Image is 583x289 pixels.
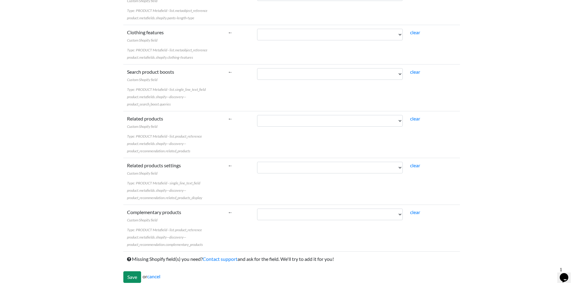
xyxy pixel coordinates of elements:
[127,228,202,232] span: Type: PRODUCT Metafield - list.product_reference
[224,25,254,64] td: ←
[410,162,420,168] a: clear
[127,68,174,83] label: Search product boosts
[410,116,420,121] a: clear
[203,256,237,262] a: Contact support
[127,38,157,43] span: Custom Shopify field
[557,265,577,283] iframe: chat widget
[127,171,157,176] span: Custom Shopify field
[127,235,203,247] span: product.metafields.shopify--discovery--product_recommendation.complementary_products
[127,124,157,129] span: Custom Shopify field
[127,115,163,130] label: Related products
[127,134,202,139] span: Type: PRODUCT Metafield - list.product_reference
[127,77,157,82] span: Custom Shopify field
[224,205,254,251] td: ←
[123,271,141,283] input: Save
[410,69,420,75] a: clear
[127,181,200,185] span: Type: PRODUCT Metafield - single_line_text_field
[127,188,202,200] span: product.metafields.shopify--discovery--product_recommendation.related_products_display
[123,251,460,266] td: Missing Shopify field(s) you need? and ask for the field. We'll try to add it for you!
[127,29,164,43] label: Clothing features
[147,273,160,279] a: cancel
[127,218,157,222] span: Custom Shopify field
[224,111,254,158] td: ←
[127,94,186,106] span: product.metafields.shopify--discovery--product_search_boost.queries
[224,158,254,205] td: ←
[127,8,207,13] span: Type: PRODUCT Metafield - list.metaobject_reference
[127,16,194,20] span: product.metafields.shopify.pants-length-type
[224,64,254,111] td: ←
[127,162,181,176] label: Related products settings
[127,141,190,153] span: product.metafields.shopify--discovery--product_recommendation.related_products
[127,55,193,60] span: product.metafields.shopify.clothing-features
[127,48,207,52] span: Type: PRODUCT Metafield - list.metaobject_reference
[123,271,460,283] div: or
[127,209,181,223] label: Complementary products
[410,29,420,35] a: clear
[127,87,206,92] span: Type: PRODUCT Metafield - list.single_line_text_field
[410,209,420,215] a: clear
